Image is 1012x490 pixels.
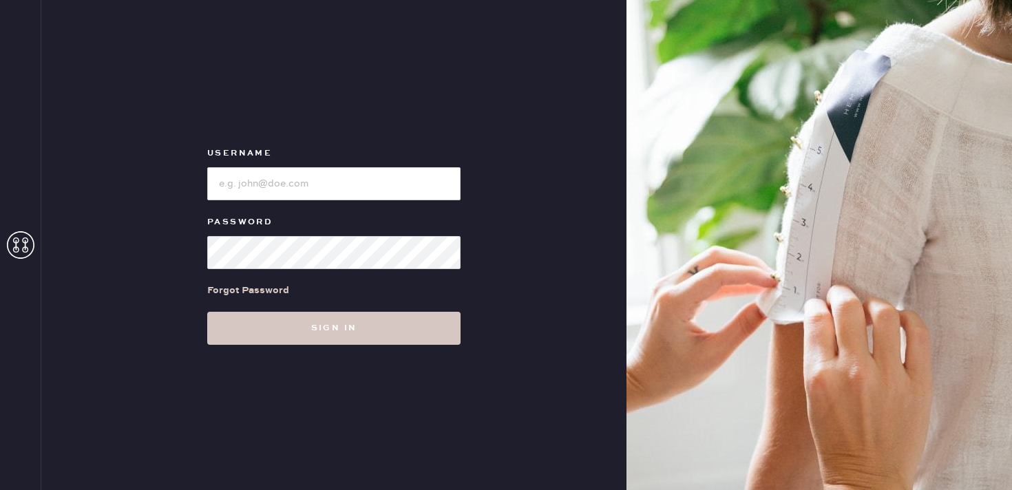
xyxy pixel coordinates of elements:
input: e.g. john@doe.com [207,167,461,200]
label: Username [207,145,461,162]
button: Sign in [207,312,461,345]
a: Forgot Password [207,269,289,312]
div: Forgot Password [207,283,289,298]
label: Password [207,214,461,231]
